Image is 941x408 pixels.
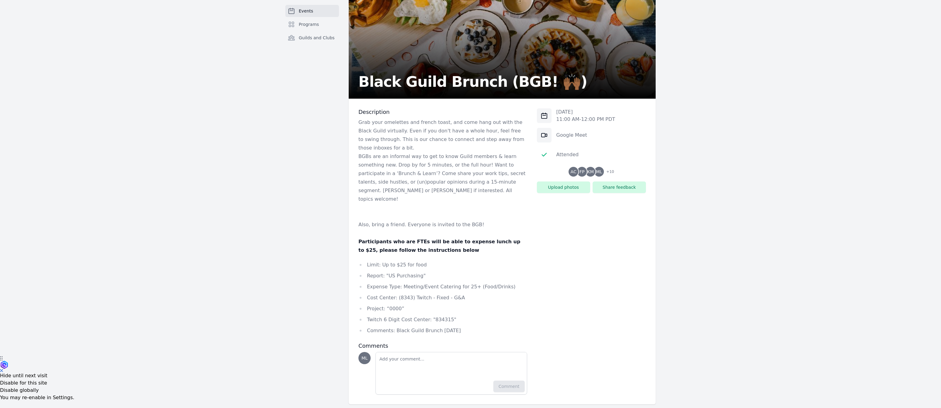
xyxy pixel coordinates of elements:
[285,18,339,30] a: Programs
[537,181,590,193] button: Upload photos
[285,5,339,54] nav: Sidebar
[358,108,527,116] h3: Description
[358,239,520,253] strong: Participants who are FTEs will be able to expense lunch up to $25, please follow the instructions...
[358,118,527,152] p: Grab your omelettes and french toast, and come hang out with the Black Guild virtually. Even if y...
[358,272,527,280] li: Report: "US Purchasing"
[358,261,527,269] li: Limit: Up to $25 for food
[299,21,319,27] span: Programs
[358,220,527,229] p: Also, bring a friend. Everyone is invited to the BGB!
[358,326,527,335] li: Comments: Black Guild Brunch [DATE]
[285,32,339,44] a: Guilds and Clubs
[299,35,335,41] span: Guilds and Clubs
[358,152,527,203] p: BGBs are an informal way to get to know Guild members & learn something new. Drop by for 5 minute...
[358,304,527,313] li: Project: “0000”
[361,356,368,360] span: ML
[556,151,579,158] div: Attended
[358,294,527,302] li: Cost Center: (8343) Twitch - Fixed - G&A
[593,181,646,193] button: Share feedback
[358,315,527,324] li: Twitch 6 Digit Cost Center: "834315"
[556,116,615,123] p: 11:00 AM - 12:00 PM PDT
[493,381,525,392] button: Comment
[571,170,576,174] span: AC
[556,108,615,116] p: [DATE]
[556,132,587,138] a: Google Meet
[603,168,614,177] span: + 10
[299,8,313,14] span: Events
[587,170,594,174] span: KM
[358,74,587,89] h2: Black Guild Brunch (BGB! 🙌🏾)
[596,170,602,174] span: ML
[580,170,585,174] span: FP
[358,342,527,350] h3: Comments
[285,5,339,17] a: Events
[358,283,527,291] li: Expense Type: Meeting/Event Catering for 25+ (Food/Drinks)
